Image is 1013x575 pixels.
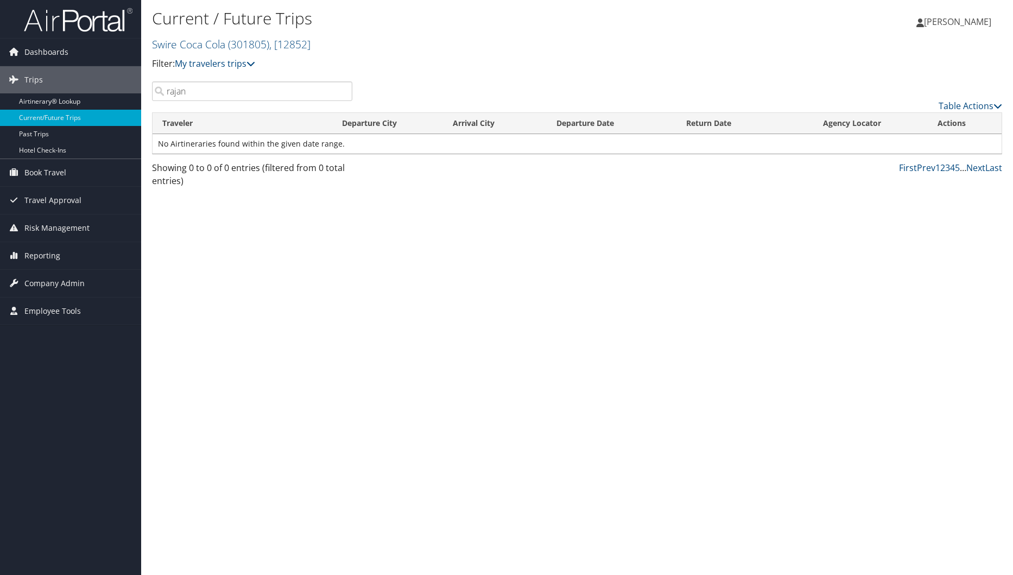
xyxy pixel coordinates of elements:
th: Agency Locator: activate to sort column ascending [813,113,928,134]
span: Risk Management [24,214,90,242]
a: 5 [955,162,960,174]
th: Departure City: activate to sort column ascending [332,113,443,134]
span: , [ 12852 ] [269,37,311,52]
span: ( 301805 ) [228,37,269,52]
span: … [960,162,966,174]
p: Filter: [152,57,719,71]
span: Trips [24,66,43,93]
span: [PERSON_NAME] [924,16,991,28]
span: Employee Tools [24,298,81,325]
a: Next [966,162,985,174]
a: 3 [945,162,950,174]
span: Travel Approval [24,187,81,214]
th: Arrival City: activate to sort column ascending [443,113,547,134]
a: Swire Coca Cola [152,37,311,52]
a: First [899,162,917,174]
a: My travelers trips [175,58,255,69]
th: Traveler: activate to sort column ascending [153,113,332,134]
a: Last [985,162,1002,174]
a: Table Actions [939,100,1002,112]
span: Reporting [24,242,60,269]
a: 1 [935,162,940,174]
th: Actions [928,113,1002,134]
div: Showing 0 to 0 of 0 entries (filtered from 0 total entries) [152,161,352,193]
span: Company Admin [24,270,85,297]
a: 4 [950,162,955,174]
input: Search Traveler or Arrival City [152,81,352,101]
th: Departure Date: activate to sort column descending [547,113,677,134]
span: Book Travel [24,159,66,186]
h1: Current / Future Trips [152,7,719,30]
td: No Airtineraries found within the given date range. [153,134,1002,154]
a: 2 [940,162,945,174]
a: Prev [917,162,935,174]
img: airportal-logo.png [24,7,132,33]
th: Return Date: activate to sort column ascending [676,113,813,134]
a: [PERSON_NAME] [916,5,1002,38]
span: Dashboards [24,39,68,66]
